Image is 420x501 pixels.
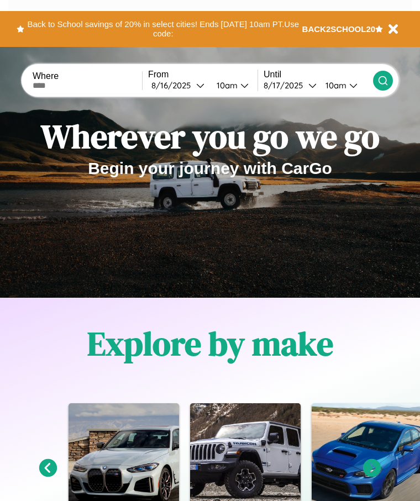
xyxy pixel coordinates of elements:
button: 8/16/2025 [148,80,208,91]
h1: Explore by make [87,321,333,366]
label: Where [33,71,142,81]
div: 10am [211,80,240,91]
button: 10am [208,80,258,91]
div: 8 / 17 / 2025 [264,80,308,91]
button: Back to School savings of 20% in select cities! Ends [DATE] 10am PT.Use code: [24,17,302,41]
button: 10am [317,80,373,91]
div: 10am [320,80,349,91]
label: Until [264,70,373,80]
b: BACK2SCHOOL20 [302,24,376,34]
label: From [148,70,258,80]
div: 8 / 16 / 2025 [151,80,196,91]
